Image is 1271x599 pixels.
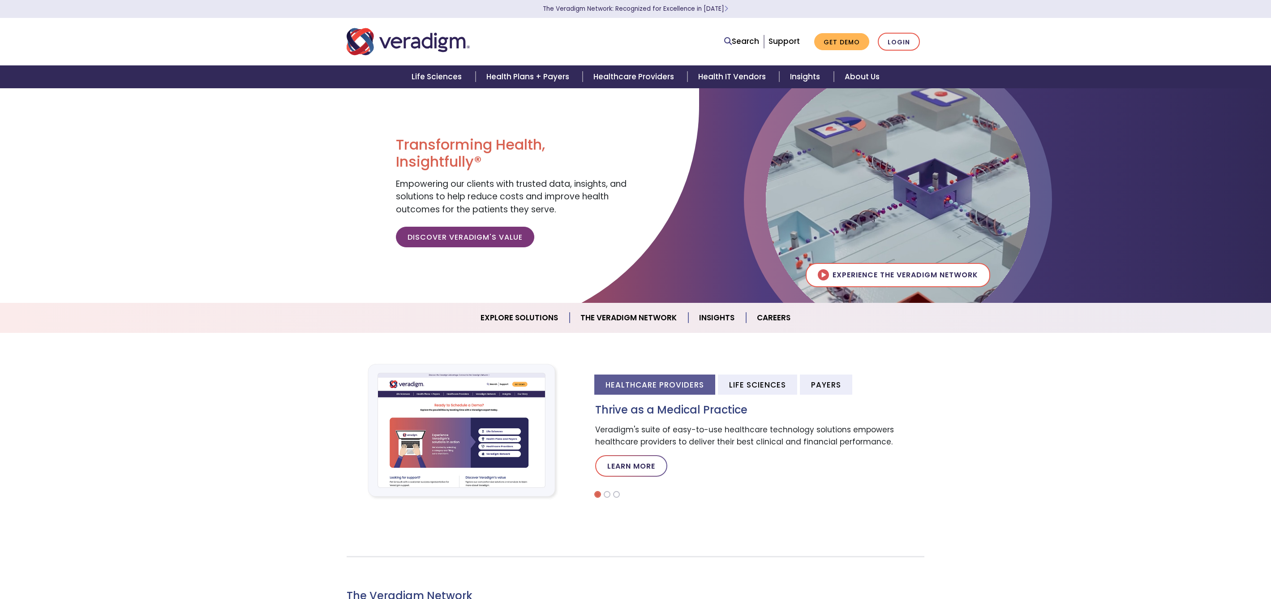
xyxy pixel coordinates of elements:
a: Health IT Vendors [687,65,779,88]
a: Life Sciences [401,65,475,88]
li: Healthcare Providers [594,375,715,395]
a: Learn More [595,455,667,477]
a: Careers [746,306,801,329]
a: Health Plans + Payers [476,65,583,88]
a: Insights [779,65,833,88]
a: Healthcare Providers [583,65,687,88]
a: About Us [834,65,890,88]
a: Search [724,35,759,47]
a: Support [769,36,800,47]
a: The Veradigm Network: Recognized for Excellence in [DATE]Learn More [543,4,728,13]
li: Payers [800,375,852,395]
span: Learn More [724,4,728,13]
a: Get Demo [814,33,869,51]
a: Login [878,33,920,51]
span: Empowering our clients with trusted data, insights, and solutions to help reduce costs and improv... [396,178,627,215]
a: Discover Veradigm's Value [396,227,534,247]
p: Veradigm's suite of easy-to-use healthcare technology solutions empowers healthcare providers to ... [595,424,924,448]
li: Life Sciences [718,375,797,395]
h1: Transforming Health, Insightfully® [396,136,629,171]
h3: Thrive as a Medical Practice [595,404,924,417]
a: Insights [688,306,746,329]
a: Explore Solutions [470,306,570,329]
a: The Veradigm Network [570,306,688,329]
img: Veradigm logo [347,27,470,56]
